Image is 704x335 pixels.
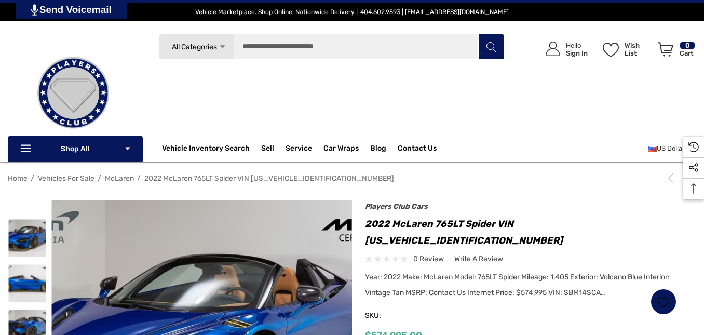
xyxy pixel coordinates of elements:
[603,43,619,57] svg: Wish List
[534,31,593,67] a: Sign in
[124,145,131,152] svg: Icon Arrow Down
[666,173,680,183] a: Previous
[658,296,670,308] svg: Wish List
[454,254,503,264] span: Write a Review
[8,264,46,302] img: For Sale 2022 McLaren 765LT Spider VIN SBM14SCAXNW765141
[688,142,699,152] svg: Recently Viewed
[688,163,699,173] svg: Social Media
[31,4,38,16] img: PjwhLS0gR2VuZXJhdG9yOiBHcmF2aXQuaW8gLS0+PHN2ZyB4bWxucz0iaHR0cDovL3d3dy53My5vcmcvMjAwMC9zdmciIHhtb...
[478,34,504,60] button: Search
[598,31,653,67] a: Wish List Wish List
[219,43,226,51] svg: Icon Arrow Down
[625,42,652,57] p: Wish List
[566,42,588,49] p: Hello
[323,138,370,159] a: Car Wraps
[144,174,394,183] a: 2022 McLaren 765LT Spider VIN [US_VEHICLE_IDENTIFICATION_NUMBER]
[323,144,359,155] span: Car Wraps
[365,202,428,211] a: Players Club Cars
[454,252,503,265] a: Write a Review
[653,31,696,72] a: Cart with 0 items
[648,138,696,159] a: USD
[21,41,125,145] img: Players Club | Cars For Sale
[370,144,386,155] a: Blog
[19,143,35,155] svg: Icon Line
[398,144,437,155] a: Contact Us
[651,289,676,315] a: Wish List
[8,136,143,162] p: Shop All
[8,174,28,183] a: Home
[365,309,417,323] span: SKU:
[658,42,673,57] svg: Review Your Cart
[365,216,676,249] h1: 2022 McLaren 765LT Spider VIN [US_VEHICLE_IDENTIFICATION_NUMBER]
[680,42,695,49] p: 0
[682,173,696,183] a: Next
[365,273,670,297] span: Year: 2022 Make: McLaren Model: 765LT Spider Mileage: 1,405 Exterior: Volcano Blue Interior: Vint...
[286,144,312,155] a: Service
[680,49,695,57] p: Cart
[162,144,250,155] a: Vehicle Inventory Search
[159,34,234,60] a: All Categories Icon Arrow Down Icon Arrow Up
[566,49,588,57] p: Sign In
[261,138,286,159] a: Sell
[195,8,509,16] span: Vehicle Marketplace. Shop Online. Nationwide Delivery. | 404.602.9593 | [EMAIL_ADDRESS][DOMAIN_NAME]
[105,174,134,183] a: McLaren
[8,169,696,187] nav: Breadcrumb
[683,183,704,194] svg: Top
[171,43,216,51] span: All Categories
[413,252,444,265] span: 0 review
[261,144,274,155] span: Sell
[8,219,46,257] img: For Sale 2022 McLaren 765LT Spider VIN SBM14SCAXNW765141
[38,174,94,183] a: Vehicles For Sale
[546,42,560,56] svg: Icon User Account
